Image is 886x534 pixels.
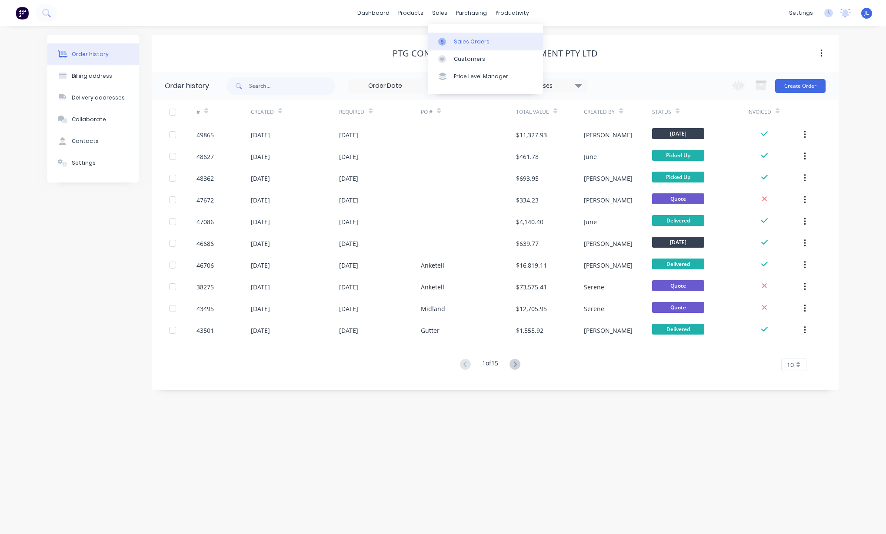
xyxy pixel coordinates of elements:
[428,50,543,68] a: Customers
[421,108,433,116] div: PO #
[197,239,214,248] div: 46686
[47,87,139,109] button: Delivery addresses
[339,326,358,335] div: [DATE]
[339,217,358,226] div: [DATE]
[47,130,139,152] button: Contacts
[197,130,214,139] div: 49865
[72,137,99,145] div: Contacts
[516,326,543,335] div: $1,555.92
[652,193,704,204] span: Quote
[428,33,543,50] a: Sales Orders
[197,217,214,226] div: 47086
[339,282,358,292] div: [DATE]
[584,282,604,292] div: Serene
[652,237,704,248] span: [DATE]
[516,282,547,292] div: $73,575.41
[339,108,364,116] div: Required
[47,65,139,87] button: Billing address
[516,130,547,139] div: $11,327.93
[394,7,428,20] div: products
[516,100,584,124] div: Total Value
[72,72,112,80] div: Billing address
[652,172,704,182] span: Picked Up
[165,81,209,91] div: Order history
[47,152,139,174] button: Settings
[787,360,794,369] span: 10
[482,358,498,371] div: 1 of 15
[652,100,747,124] div: Status
[584,304,604,313] div: Serene
[251,304,270,313] div: [DATE]
[47,43,139,65] button: Order history
[516,174,539,183] div: $693.95
[421,304,445,313] div: Midland
[251,326,270,335] div: [DATE]
[584,130,633,139] div: [PERSON_NAME]
[584,239,633,248] div: [PERSON_NAME]
[421,282,444,292] div: Anketell
[454,55,485,63] div: Customers
[197,326,214,335] div: 43501
[584,108,615,116] div: Created By
[251,261,270,270] div: [DATE]
[421,100,516,124] div: PO #
[652,324,704,335] span: Delivered
[864,9,869,17] span: JL
[339,261,358,270] div: [DATE]
[491,7,533,20] div: productivity
[584,174,633,183] div: [PERSON_NAME]
[428,7,452,20] div: sales
[452,7,491,20] div: purchasing
[339,304,358,313] div: [DATE]
[584,326,633,335] div: [PERSON_NAME]
[516,217,543,226] div: $4,140.40
[775,79,826,93] button: Create Order
[251,100,339,124] div: Created
[251,196,270,205] div: [DATE]
[339,239,358,248] div: [DATE]
[652,150,704,161] span: Picked Up
[747,108,771,116] div: Invoiced
[747,100,802,124] div: Invoiced
[652,302,704,313] span: Quote
[197,196,214,205] div: 47672
[516,304,547,313] div: $12,705.95
[428,68,543,85] a: Price Level Manager
[516,152,539,161] div: $461.78
[652,215,704,226] span: Delivered
[421,326,440,335] div: Gutter
[516,108,549,116] div: Total Value
[197,282,214,292] div: 38275
[514,81,587,90] div: 15 Statuses
[197,261,214,270] div: 46706
[652,259,704,269] span: Delivered
[339,130,358,139] div: [DATE]
[72,159,96,167] div: Settings
[584,217,597,226] div: June
[339,174,358,183] div: [DATE]
[72,94,125,102] div: Delivery addresses
[454,73,508,80] div: Price Level Manager
[339,152,358,161] div: [DATE]
[197,152,214,161] div: 48627
[251,217,270,226] div: [DATE]
[251,152,270,161] div: [DATE]
[652,280,704,291] span: Quote
[249,77,335,95] input: Search...
[251,282,270,292] div: [DATE]
[197,108,200,116] div: #
[516,239,539,248] div: $639.77
[454,38,490,46] div: Sales Orders
[72,50,109,58] div: Order history
[421,261,444,270] div: Anketell
[251,174,270,183] div: [DATE]
[584,261,633,270] div: [PERSON_NAME]
[197,100,251,124] div: #
[584,196,633,205] div: [PERSON_NAME]
[16,7,29,20] img: Factory
[251,130,270,139] div: [DATE]
[785,7,817,20] div: settings
[339,100,421,124] div: Required
[652,108,671,116] div: Status
[353,7,394,20] a: dashboard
